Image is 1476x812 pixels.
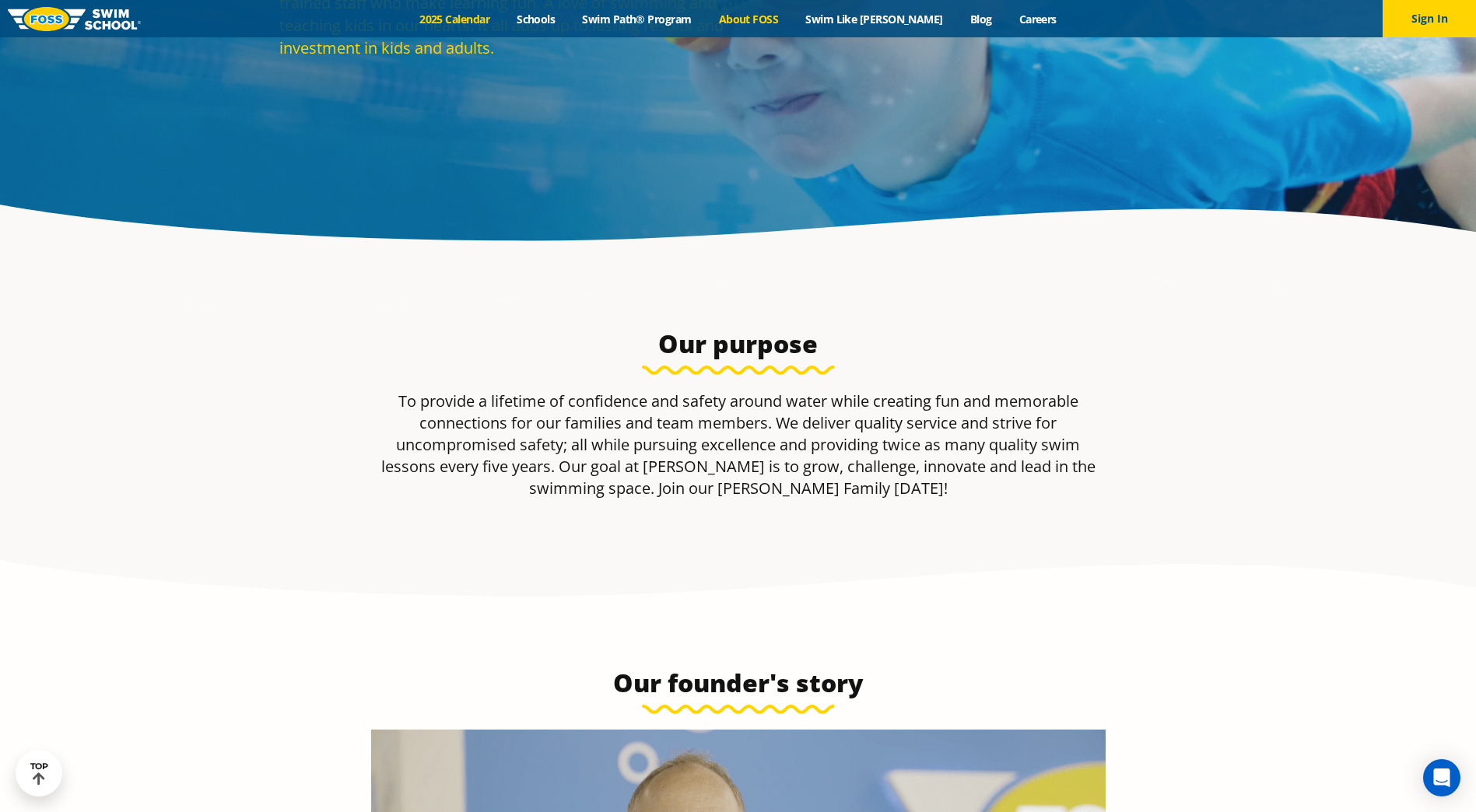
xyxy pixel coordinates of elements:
a: Schools [503,12,569,26]
h3: Our founder's story [371,667,1106,698]
a: Careers [1005,12,1070,26]
a: 2025 Calendar [406,12,503,26]
img: FOSS Swim School Logo [8,7,141,31]
a: Swim Like [PERSON_NAME] [792,12,957,26]
div: Open Intercom Messenger [1423,759,1460,796]
div: TOP [30,761,48,786]
a: Blog [956,12,1005,26]
a: Swim Path® Program [569,12,705,26]
a: About FOSS [705,12,792,26]
p: To provide a lifetime of confidence and safety around water while creating fun and memorable conn... [371,390,1106,499]
h3: Our purpose [371,328,1106,359]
